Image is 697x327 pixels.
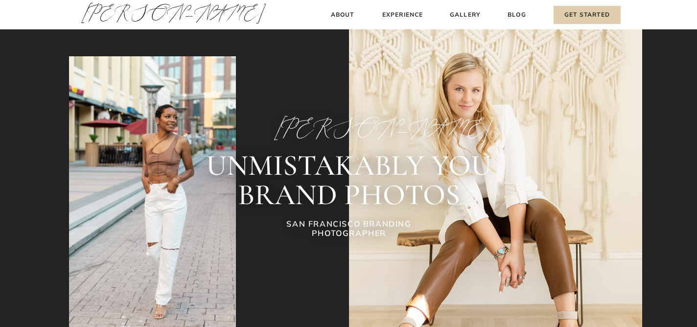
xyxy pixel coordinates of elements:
[554,6,621,24] a: Get Started
[449,10,482,20] a: Gallery
[328,10,357,20] a: About
[141,151,557,210] h2: UNMISTAKABLY YOU BRAND PHOTOS
[506,10,528,20] a: Blog
[381,10,424,20] a: Experience
[259,219,439,241] h1: SAN FRANCISCO BRANDING PHOTOGRAPHER
[274,117,424,139] h2: [PERSON_NAME]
